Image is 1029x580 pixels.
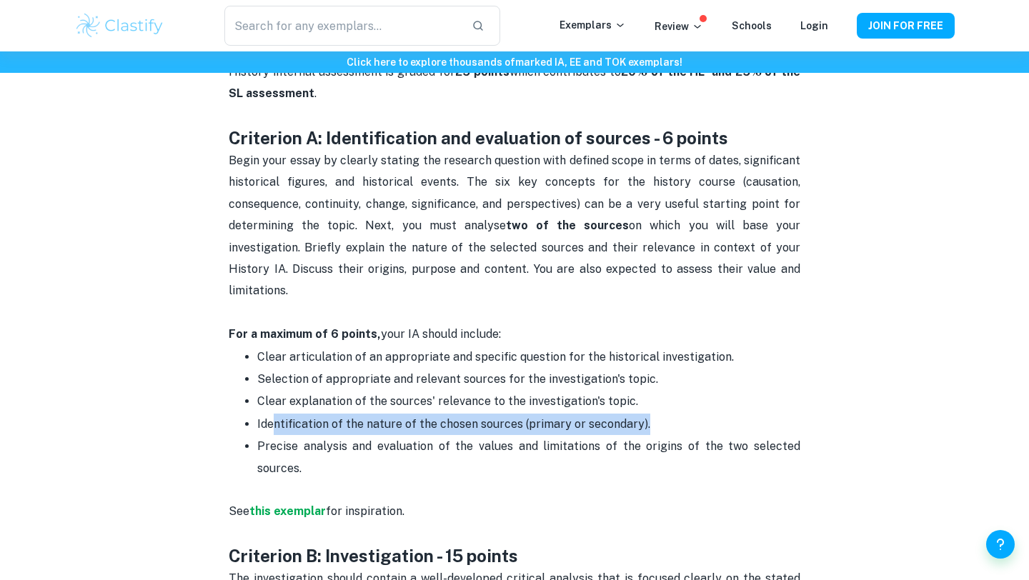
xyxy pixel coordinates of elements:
[560,17,626,33] p: Exemplars
[257,372,658,386] span: Selection of appropriate and relevant sources for the investigation's topic.
[229,546,518,566] strong: Criterion B: Investigation - 15 points
[732,20,772,31] a: Schools
[257,394,638,408] span: Clear explanation of the sources' relevance to the investigation's topic.
[326,504,404,518] span: for inspiration.
[249,504,326,518] a: this exemplar
[224,6,460,46] input: Search for any exemplars...
[3,54,1026,70] h6: Click here to explore thousands of marked IA, EE and TOK exemplars !
[229,327,501,341] span: your IA should include:
[257,417,650,431] span: Identification of the nature of the chosen sources (primary or secondary).
[800,20,828,31] a: Login
[74,11,165,40] img: Clastify logo
[257,350,734,364] span: Clear articulation of an appropriate and specific question for the historical investigation.
[257,439,803,474] span: Precise analysis and evaluation of the values and limitations of the origins of the two selected ...
[229,154,803,297] span: Begin your essay by clearly stating the research question with defined scope in terms of dates, s...
[506,219,629,232] strong: two of the sources
[229,327,381,341] strong: For a maximum of 6 points,
[986,530,1015,559] button: Help and Feedback
[455,65,509,79] strong: 25 points
[655,19,703,34] p: Review
[229,128,728,148] strong: Criterion A: Identification and evaluation of sources - 6 points
[857,13,955,39] button: JOIN FOR FREE
[229,504,249,518] span: See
